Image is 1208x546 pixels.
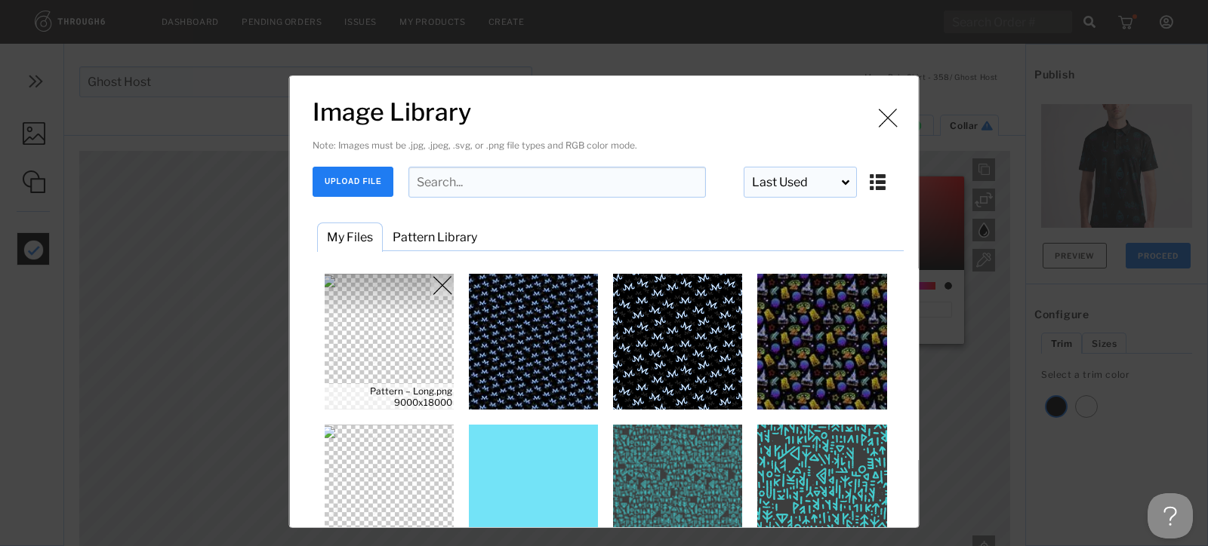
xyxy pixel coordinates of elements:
div: Last Used [744,167,857,198]
div: Image Library [289,75,920,528]
li: Pattern Library [383,222,487,252]
h1: Image Library [313,97,904,127]
img: CloseXBtn.png [877,106,899,129]
label: Note: Images must be .jpg, .jpeg, .svg, or .png file types and RGB color mode. [313,140,637,151]
img: CloseXBtn.png [431,274,454,296]
img: Pattern – Long.png [322,274,458,409]
img: Park Life – Polo Size 2.jpg [754,274,890,409]
button: UPLOAD FILE [313,167,393,197]
li: My Files [317,222,383,252]
img: Majin Full - Scattered.png [610,274,746,409]
input: Search... [408,167,706,198]
img: Majin HUGE v2.jpg [466,274,602,409]
iframe: Toggle Customer Support [1148,493,1193,538]
img: icon_list.aeafdc69.svg [868,169,887,192]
